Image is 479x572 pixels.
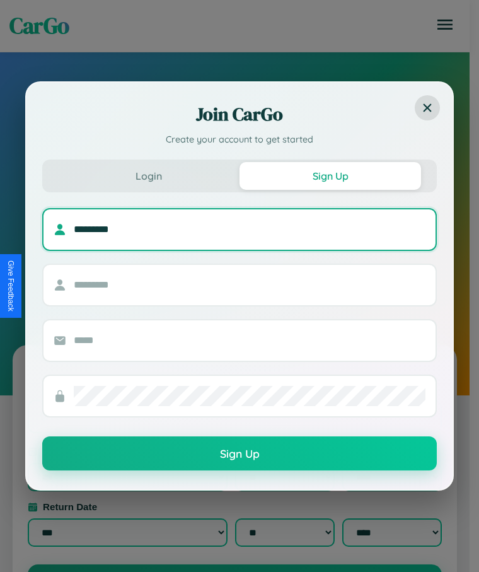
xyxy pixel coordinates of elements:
button: Sign Up [42,436,437,470]
button: Login [58,162,239,190]
button: Sign Up [239,162,421,190]
div: Give Feedback [6,260,15,312]
p: Create your account to get started [42,133,437,147]
h2: Join CarGo [42,102,437,127]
